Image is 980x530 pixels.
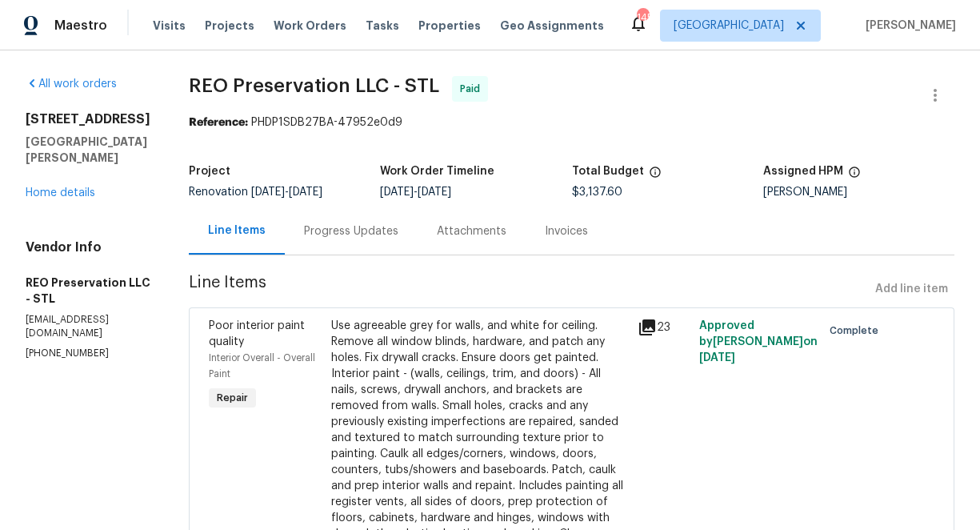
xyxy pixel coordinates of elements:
span: [DATE] [251,187,285,198]
b: Reference: [189,117,248,128]
span: [DATE] [289,187,322,198]
h4: Vendor Info [26,239,150,255]
h2: [STREET_ADDRESS] [26,111,150,127]
h5: Project [189,166,230,177]
span: REO Preservation LLC - STL [189,76,439,95]
span: Projects [205,18,254,34]
span: Maestro [54,18,107,34]
span: The total cost of line items that have been proposed by Opendoor. This sum includes line items th... [649,166,662,187]
span: - [380,187,451,198]
span: Approved by [PERSON_NAME] on [699,320,818,363]
span: [GEOGRAPHIC_DATA] [674,18,784,34]
h5: Assigned HPM [763,166,843,177]
h5: Work Order Timeline [380,166,494,177]
div: 145 [637,10,648,26]
span: Work Orders [274,18,346,34]
div: PHDP1SDB27BA-47952e0d9 [189,114,954,130]
span: Repair [210,390,254,406]
span: [DATE] [699,352,735,363]
span: The hpm assigned to this work order. [848,166,861,187]
span: Interior Overall - Overall Paint [209,353,315,379]
div: [PERSON_NAME] [763,187,954,198]
p: [PHONE_NUMBER] [26,347,150,360]
div: Attachments [437,223,506,239]
h5: [GEOGRAPHIC_DATA][PERSON_NAME] [26,134,150,166]
span: Poor interior paint quality [209,320,305,347]
h5: REO Preservation LLC - STL [26,275,150,307]
h5: Total Budget [572,166,644,177]
span: [PERSON_NAME] [859,18,956,34]
span: Geo Assignments [500,18,604,34]
a: Home details [26,187,95,199]
div: Line Items [208,223,266,239]
span: Visits [153,18,186,34]
span: [DATE] [418,187,451,198]
span: Tasks [366,20,399,31]
a: All work orders [26,78,117,90]
p: [EMAIL_ADDRESS][DOMAIN_NAME] [26,313,150,340]
div: Progress Updates [304,223,398,239]
span: Paid [460,81,486,97]
span: Line Items [189,275,869,304]
span: - [251,187,322,198]
div: Invoices [545,223,588,239]
span: Complete [830,323,885,339]
div: 23 [638,318,690,337]
span: [DATE] [380,187,414,198]
span: $3,137.60 [572,187,622,198]
span: Renovation [189,187,322,198]
span: Properties [418,18,481,34]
